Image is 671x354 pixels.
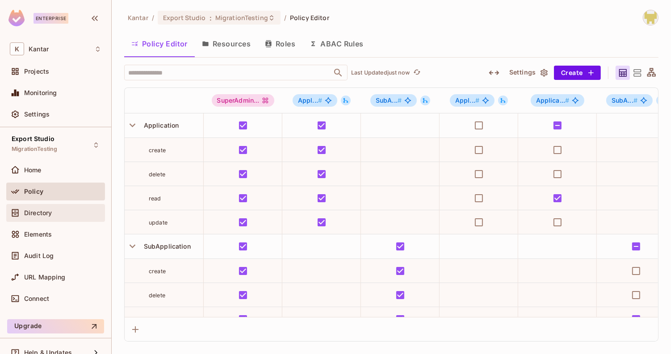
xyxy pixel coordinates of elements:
span: create [149,147,166,154]
span: Projects [24,68,49,75]
span: Policy [24,188,43,195]
span: SubApplication#StandardUser [606,94,653,107]
span: SubApplication [140,242,191,250]
span: # [318,96,322,104]
span: Application#StandardUser [531,94,585,107]
span: MigrationTesting [215,13,268,22]
span: SubA... [612,96,637,104]
span: Settings [24,111,50,118]
span: # [565,96,569,104]
span: Export Studio [163,13,206,22]
span: delete [149,171,165,178]
span: Appl... [455,96,479,104]
button: ABAC Rules [302,33,371,55]
li: / [284,13,286,22]
span: SubApplication#AdminUser [370,94,417,107]
button: Settings [506,66,550,80]
span: create [149,268,166,275]
span: Application#AdminViewer [450,94,495,107]
span: Application#AdminUser [293,94,337,107]
span: delete [149,292,165,299]
img: Girishankar.VP@kantar.com [643,10,658,25]
button: Resources [195,33,258,55]
span: refresh [413,68,421,77]
span: Workspace: Kantar [29,46,49,53]
span: update [149,219,168,226]
span: Directory [24,209,52,217]
span: Click to refresh data [410,67,422,78]
span: Export Studio [12,135,55,142]
span: # [475,96,479,104]
span: read [149,316,161,323]
span: : [209,14,212,21]
span: the active workspace [128,13,148,22]
p: Last Updated just now [351,69,410,76]
span: K [10,42,24,55]
li: / [152,13,154,22]
span: Monitoring [24,89,57,96]
span: Home [24,167,42,174]
span: Applica... [536,96,570,104]
span: Elements [24,231,52,238]
div: Enterprise [34,13,68,24]
button: Create [554,66,601,80]
button: Policy Editor [124,33,195,55]
span: Application [140,121,179,129]
span: Appl... [298,96,322,104]
span: Connect [24,295,49,302]
span: Audit Log [24,252,54,259]
span: Policy Editor [290,13,329,22]
span: SuperAdminUser [212,94,275,107]
span: URL Mapping [24,274,66,281]
button: refresh [411,67,422,78]
button: Open [332,67,344,79]
span: read [149,195,161,202]
button: Upgrade [7,319,104,333]
button: Roles [258,33,302,55]
div: SuperAdmin... [212,94,275,107]
span: # [398,96,402,104]
span: SubA... [376,96,402,104]
span: # [633,96,637,104]
span: MigrationTesting [12,146,57,153]
img: SReyMgAAAABJRU5ErkJggg== [8,10,25,26]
